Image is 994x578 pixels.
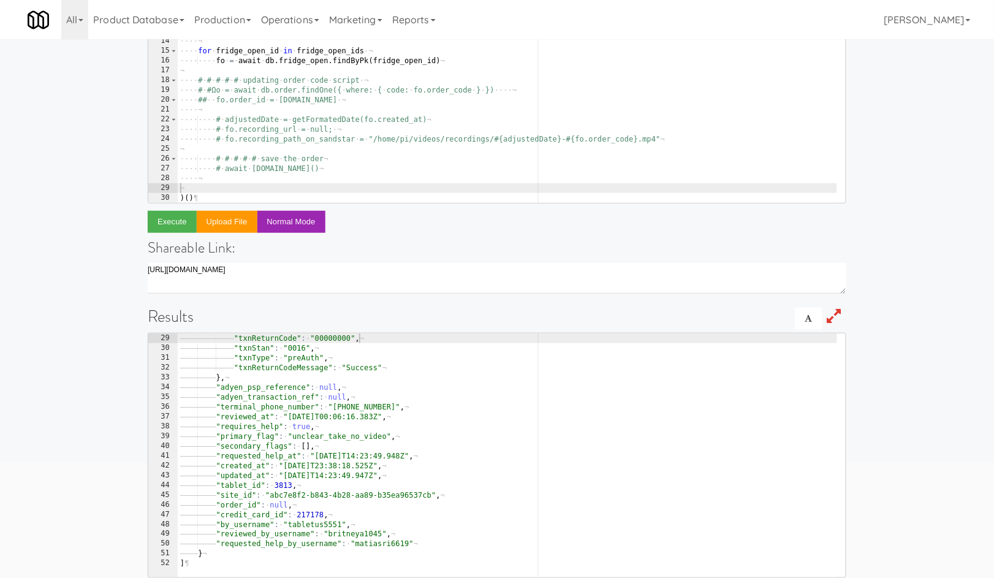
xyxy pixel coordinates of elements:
div: 40 [148,441,178,451]
div: 51 [148,549,178,559]
div: 42 [148,461,178,471]
div: 34 [148,382,178,392]
div: 43 [148,471,178,481]
button: Normal Mode [257,211,325,233]
div: 38 [148,422,178,432]
div: 31 [148,353,178,363]
div: 30 [148,343,178,353]
div: 48 [148,520,178,530]
div: 33 [148,373,178,382]
div: 23 [148,124,178,134]
div: 19 [148,85,178,95]
div: 37 [148,412,178,422]
div: 27 [148,164,178,173]
div: 17 [148,66,178,75]
div: 39 [148,432,178,441]
textarea: lorem://ipsumd.sitametcons.adi/elitsed?doei=T4IncIDiD08UtlAbO5etd5MA86AlIqUA7ENIMADMinIMvEnIA8qUI... [148,263,846,294]
div: 24 [148,134,178,144]
div: 22 [148,115,178,124]
div: 35 [148,392,178,402]
button: Execute [148,211,197,233]
div: 30 [148,193,178,203]
div: 14 [148,36,178,46]
h4: Shareable Link: [148,240,846,256]
div: 29 [148,183,178,193]
div: 25 [148,144,178,154]
div: 36 [148,402,178,412]
div: 15 [148,46,178,56]
div: 32 [148,363,178,373]
div: 47 [148,510,178,520]
div: 41 [148,451,178,461]
h1: Results [148,308,846,325]
div: 50 [148,539,178,549]
div: 46 [148,500,178,510]
div: 29 [148,333,178,343]
div: 28 [148,173,178,183]
div: 44 [148,481,178,490]
div: 49 [148,530,178,539]
div: 26 [148,154,178,164]
div: 21 [148,105,178,115]
div: 18 [148,75,178,85]
div: 45 [148,490,178,500]
div: 16 [148,56,178,66]
div: 20 [148,95,178,105]
button: Upload file [197,211,257,233]
div: 52 [148,559,178,569]
img: Micromart [28,9,49,31]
